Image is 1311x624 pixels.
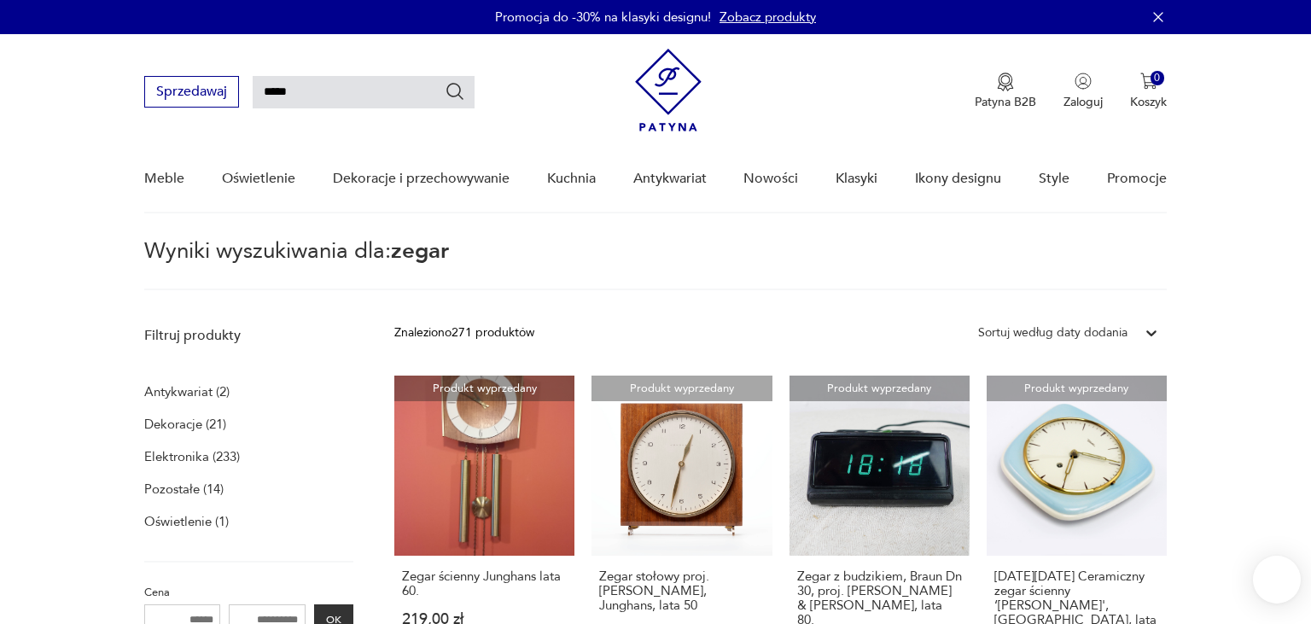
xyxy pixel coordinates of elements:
[445,81,465,102] button: Szukaj
[144,76,239,108] button: Sprzedawaj
[1063,73,1103,110] button: Zaloguj
[1063,94,1103,110] p: Zaloguj
[1107,146,1167,212] a: Promocje
[144,412,226,436] a: Dekoracje (21)
[599,569,764,613] h3: Zegar stołowy proj. [PERSON_NAME], Junghans, lata 50
[743,146,798,212] a: Nowości
[144,326,353,345] p: Filtruj produkty
[975,94,1036,110] p: Patyna B2B
[402,569,567,598] h3: Zegar ścienny Junghans lata 60.
[144,87,239,99] a: Sprzedawaj
[144,380,230,404] a: Antykwariat (2)
[333,146,510,212] a: Dekoracje i przechowywanie
[978,324,1127,342] div: Sortuj według daty dodania
[1075,73,1092,90] img: Ikonka użytkownika
[836,146,877,212] a: Klasyki
[144,146,184,212] a: Meble
[1130,94,1167,110] p: Koszyk
[997,73,1014,91] img: Ikona medalu
[975,73,1036,110] button: Patyna B2B
[1039,146,1069,212] a: Style
[144,241,1167,290] p: Wyniki wyszukiwania dla:
[633,146,707,212] a: Antykwariat
[495,9,711,26] p: Promocja do -30% na klasyki designu!
[144,477,224,501] a: Pozostałe (14)
[144,583,353,602] p: Cena
[635,49,702,131] img: Patyna - sklep z meblami i dekoracjami vintage
[391,236,449,266] span: zegar
[1151,71,1165,85] div: 0
[144,445,240,469] a: Elektronika (233)
[1253,556,1301,604] iframe: Smartsupp widget button
[975,73,1036,110] a: Ikona medaluPatyna B2B
[915,146,1001,212] a: Ikony designu
[394,324,534,342] div: Znaleziono 271 produktów
[1140,73,1157,90] img: Ikona koszyka
[1130,73,1167,110] button: 0Koszyk
[144,510,229,534] a: Oświetlenie (1)
[222,146,295,212] a: Oświetlenie
[720,9,816,26] a: Zobacz produkty
[547,146,596,212] a: Kuchnia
